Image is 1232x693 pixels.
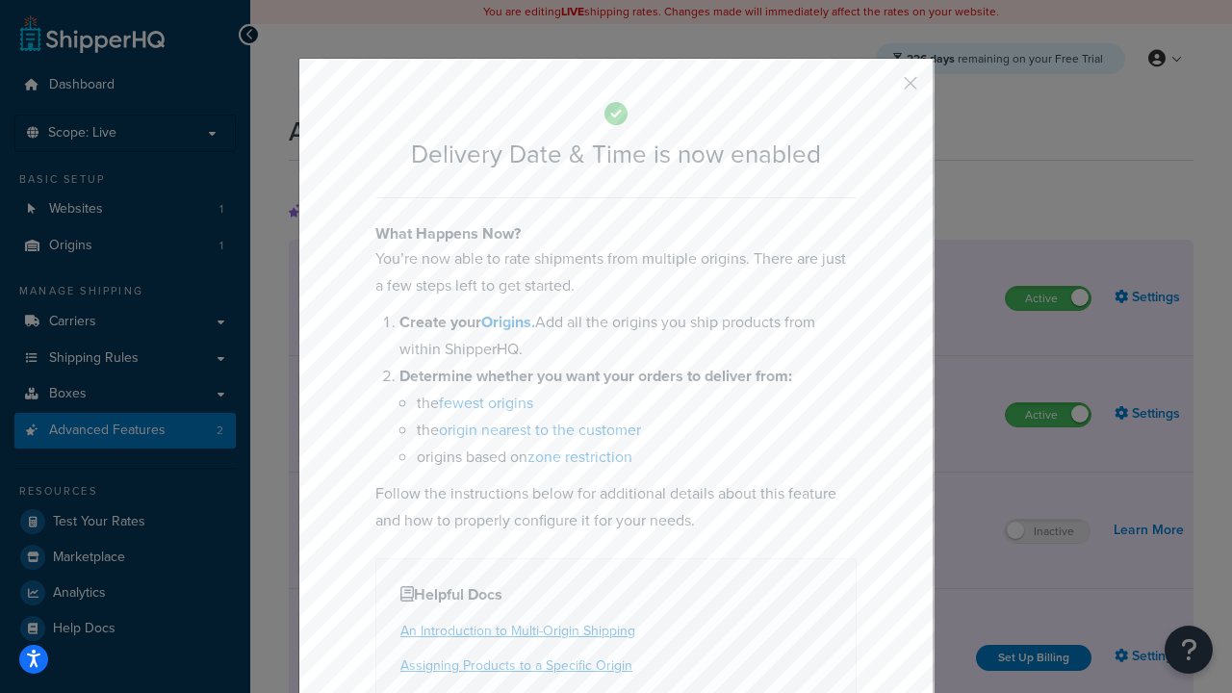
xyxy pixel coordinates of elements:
[400,583,832,606] h4: Helpful Docs
[417,444,857,471] li: origins based on
[400,655,632,676] a: Assigning Products to a Specific Origin
[481,311,535,333] a: Origins.
[439,392,533,414] a: fewest origins
[375,480,857,534] p: Follow the instructions below for additional details about this feature and how to properly confi...
[399,311,535,333] b: Create your
[375,141,857,168] h2: Delivery Date & Time is now enabled
[417,417,857,444] li: the
[399,309,857,363] li: Add all the origins you ship products from within ShipperHQ.
[399,365,792,387] b: Determine whether you want your orders to deliver from:
[375,222,857,245] h4: What Happens Now?
[439,419,641,441] a: origin nearest to the customer
[527,446,632,468] a: zone restriction
[400,621,635,641] a: An Introduction to Multi-Origin Shipping
[417,390,857,417] li: the
[375,245,857,299] p: You’re now able to rate shipments from multiple origins. There are just a few steps left to get s...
